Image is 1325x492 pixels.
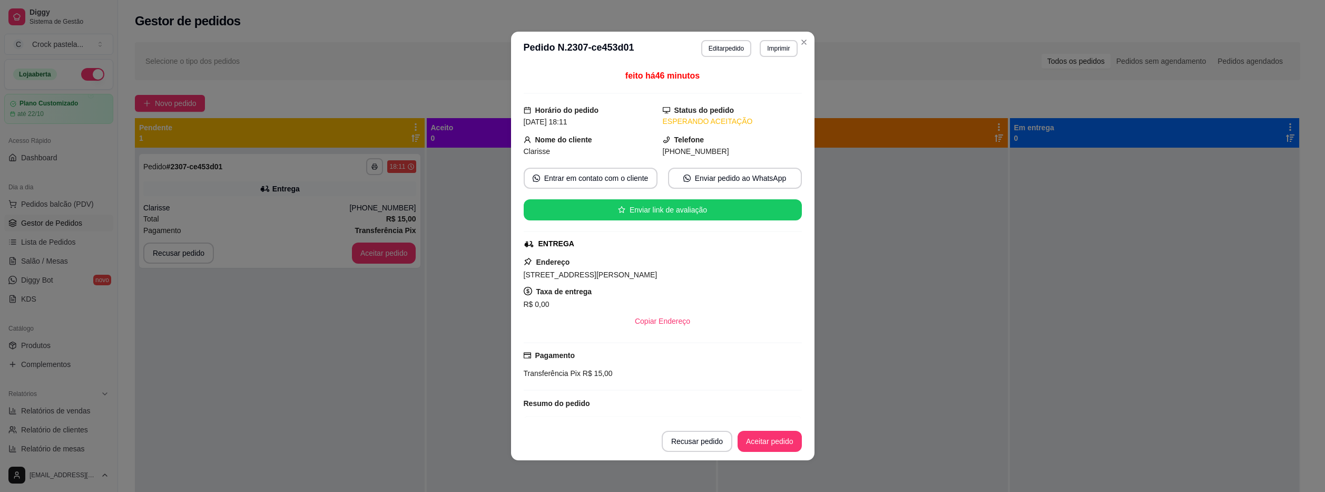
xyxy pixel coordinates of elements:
div: ENTREGA [538,238,574,249]
span: R$ 0,00 [524,300,549,308]
strong: Pagamento [535,351,575,360]
span: dollar [524,287,532,295]
span: R$ 15,00 [581,369,613,378]
strong: Nome do cliente [535,136,592,144]
button: Editarpedido [701,40,751,57]
button: Copiar Endereço [626,311,699,332]
span: Transferência Pix [524,369,581,378]
span: star [618,206,625,214]
span: [STREET_ADDRESS][PERSON_NAME] [524,271,657,279]
span: Clarisse [524,147,551,156]
span: pushpin [524,257,532,266]
button: whats-appEnviar pedido ao WhatsApp [668,168,802,189]
button: Close [796,34,812,51]
span: [PHONE_NUMBER] [663,147,729,156]
strong: Taxa de entrega [536,287,592,296]
strong: Status do pedido [674,106,734,114]
span: credit-card [524,352,531,359]
h3: Pedido N. 2307-ce453d01 [524,40,634,57]
span: phone [663,136,670,143]
button: starEnviar link de avaliação [524,199,802,220]
span: whats-app [683,175,691,182]
button: Recusar pedido [662,431,732,452]
span: feito há 46 minutos [625,71,700,80]
button: Imprimir [760,40,797,57]
span: user [524,136,531,143]
strong: Resumo do pedido [524,399,590,408]
span: calendar [524,107,531,114]
div: ESPERANDO ACEITAÇÃO [663,116,802,127]
span: desktop [663,107,670,114]
strong: Endereço [536,258,570,266]
strong: Telefone [674,136,704,144]
span: [DATE] 18:11 [524,118,567,126]
span: whats-app [533,175,540,182]
button: whats-appEntrar em contato com o cliente [524,168,657,189]
strong: Horário do pedido [535,106,599,114]
button: Aceitar pedido [738,431,802,452]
